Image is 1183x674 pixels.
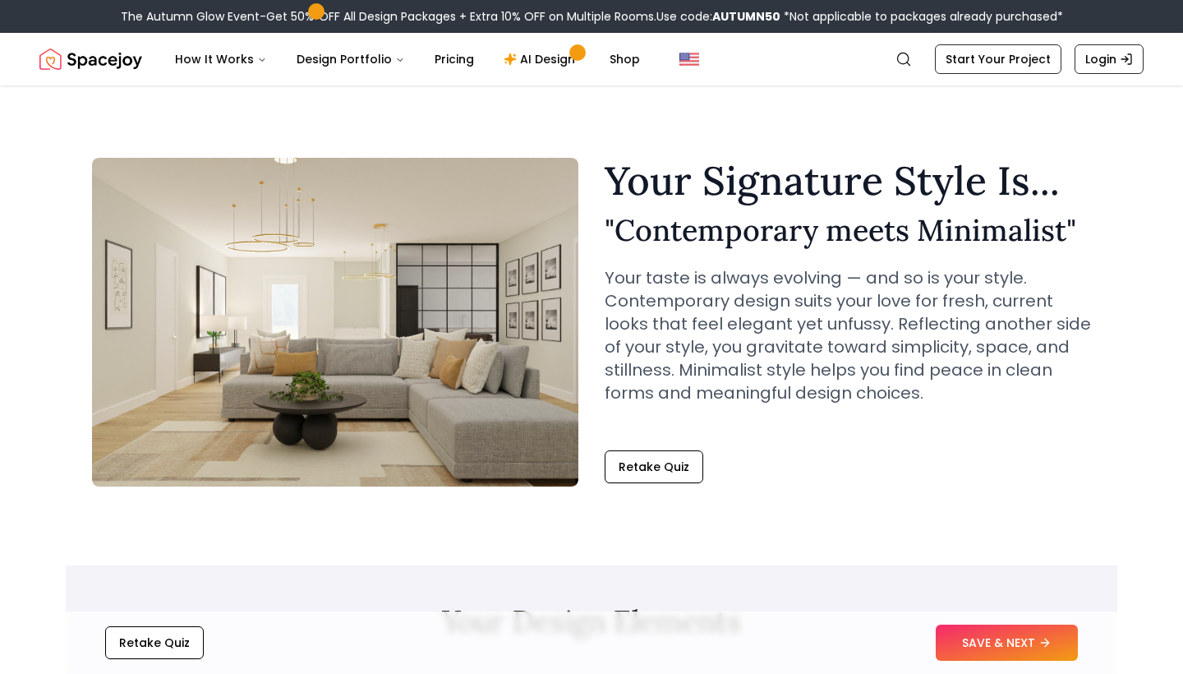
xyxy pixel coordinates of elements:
[1075,44,1144,74] a: Login
[605,266,1091,404] p: Your taste is always evolving — and so is your style. Contemporary design suits your love for fre...
[935,44,1061,74] a: Start Your Project
[780,8,1063,25] span: *Not applicable to packages already purchased*
[421,43,487,76] a: Pricing
[656,8,780,25] span: Use code:
[936,625,1078,661] button: SAVE & NEXT
[712,8,780,25] b: AUTUMN50
[162,43,280,76] button: How It Works
[92,158,578,487] img: Contemporary meets Minimalist Style Example
[490,43,593,76] a: AI Design
[605,450,703,483] button: Retake Quiz
[605,161,1091,201] h1: Your Signature Style Is...
[283,43,418,76] button: Design Portfolio
[105,626,204,659] button: Retake Quiz
[39,33,1144,85] nav: Global
[39,43,142,76] img: Spacejoy Logo
[39,43,142,76] a: Spacejoy
[679,49,699,69] img: United States
[121,8,1063,25] div: The Autumn Glow Event-Get 50% OFF All Design Packages + Extra 10% OFF on Multiple Rooms.
[605,214,1091,247] h2: " Contemporary meets Minimalist "
[596,43,653,76] a: Shop
[92,605,1091,638] h2: Your Design Elements
[162,43,653,76] nav: Main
